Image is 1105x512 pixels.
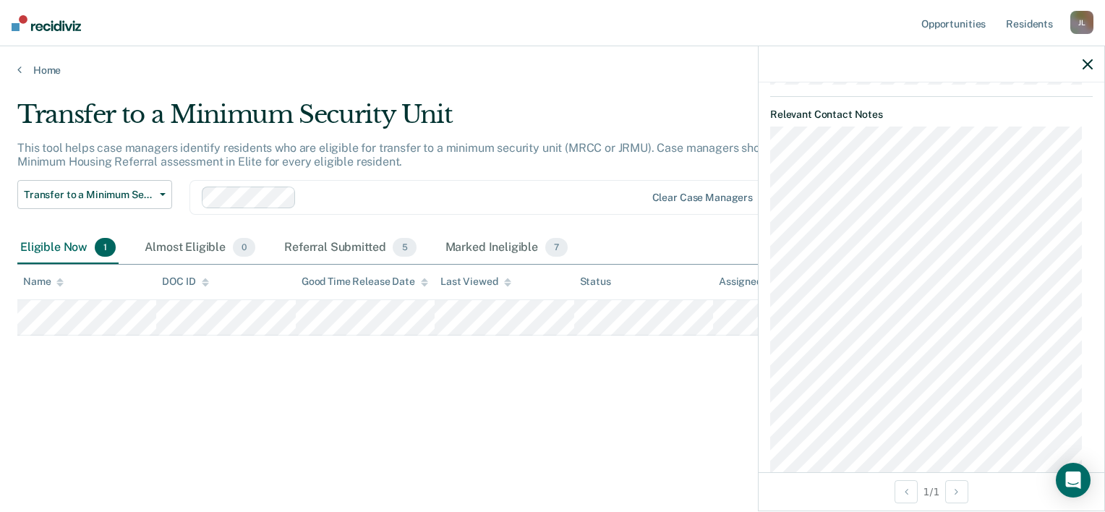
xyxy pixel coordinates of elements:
[759,472,1104,511] div: 1 / 1
[23,276,64,288] div: Name
[1070,11,1093,34] div: J L
[233,238,255,257] span: 0
[302,276,428,288] div: Good Time Release Date
[17,100,846,141] div: Transfer to a Minimum Security Unit
[17,141,840,168] p: This tool helps case managers identify residents who are eligible for transfer to a minimum secur...
[770,108,1093,121] dt: Relevant Contact Notes
[393,238,416,257] span: 5
[281,232,419,264] div: Referral Submitted
[945,480,968,503] button: Next Opportunity
[12,15,81,31] img: Recidiviz
[1056,463,1091,498] div: Open Intercom Messenger
[443,232,571,264] div: Marked Ineligible
[719,276,787,288] div: Assigned to
[95,238,116,257] span: 1
[17,232,119,264] div: Eligible Now
[580,276,611,288] div: Status
[652,192,753,204] div: Clear case managers
[162,276,208,288] div: DOC ID
[895,480,918,503] button: Previous Opportunity
[142,232,258,264] div: Almost Eligible
[440,276,511,288] div: Last Viewed
[545,238,568,257] span: 7
[17,64,1088,77] a: Home
[24,189,154,201] span: Transfer to a Minimum Security Unit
